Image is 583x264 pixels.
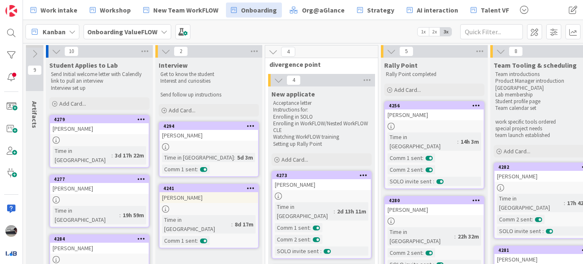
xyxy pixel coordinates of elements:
span: : [119,211,121,220]
span: Strategy [367,5,394,15]
div: 4241 [160,185,258,192]
span: : [454,232,456,241]
div: Time in [GEOGRAPHIC_DATA] [162,153,234,162]
p: Watching WorkFLOW training [273,134,370,140]
div: [PERSON_NAME] [272,179,371,190]
div: 4280[PERSON_NAME] [385,197,484,215]
p: Interest and curiosities [160,78,257,84]
a: New Team WorkFLOW [138,3,223,18]
span: Student Applies to Lab [49,61,118,69]
span: : [197,236,198,245]
div: 4279 [54,117,149,122]
span: 2 [174,46,188,56]
p: Acceptance letter [273,100,370,107]
p: Send Initial welcome letter with Calendly link to pull an interview [51,71,148,85]
a: 4273[PERSON_NAME]Time in [GEOGRAPHIC_DATA]:2d 13h 11mComm 1 sent:Comm 2 sent:SOLO invite sent: [271,171,372,259]
p: Setting up Rally Point [273,141,370,147]
a: 4279[PERSON_NAME]Time in [GEOGRAPHIC_DATA]:3d 17h 22m [49,115,150,168]
div: Time in [GEOGRAPHIC_DATA] [162,215,231,234]
span: : [422,248,423,257]
span: : [309,223,311,232]
div: Comm 1 sent [275,223,309,232]
div: Time in [GEOGRAPHIC_DATA] [275,202,334,221]
div: 4241 [163,185,258,191]
div: 4294[PERSON_NAME] [160,122,258,141]
span: Talent VF [481,5,509,15]
span: New applicate [271,90,315,98]
span: Kanban [43,27,66,37]
div: Time in [GEOGRAPHIC_DATA] [53,146,112,165]
div: Time in [GEOGRAPHIC_DATA] [497,194,564,212]
img: avatar [5,247,17,259]
div: Comm 1 sent [162,165,197,174]
span: Artifacts [30,101,39,128]
div: 8d 17m [233,220,256,229]
span: Add Card... [504,147,530,155]
input: Quick Filter... [460,24,523,39]
div: [PERSON_NAME] [160,130,258,141]
span: : [532,215,533,224]
p: Interview set up [51,85,148,91]
span: Add Card... [281,156,308,163]
div: 14h 3m [459,137,481,146]
span: New Team WorkFLOW [153,5,218,15]
span: 3x [440,28,451,36]
p: Enrolling in SOLO [273,114,370,120]
div: SOLO invite sent [275,246,320,256]
a: Work intake [25,3,82,18]
div: [PERSON_NAME] [50,123,149,134]
span: Workshop [100,5,131,15]
a: 4294[PERSON_NAME]Time in [GEOGRAPHIC_DATA]:5d 3mComm 1 sent: [159,122,259,177]
a: Org@aGlance [284,3,350,18]
div: Comm 1 sent [388,153,422,162]
span: 8 [509,46,523,56]
span: Org@aGlance [302,5,345,15]
a: 4277[PERSON_NAME]Time in [GEOGRAPHIC_DATA]:19h 59m [49,175,150,228]
p: Instructions for: [273,107,370,113]
div: SOLO invite sent [388,177,433,186]
div: 4284 [54,236,149,242]
div: 4280 [385,197,484,204]
div: 4279 [50,116,149,123]
p: Get to know the student [160,71,257,78]
div: 4284 [50,235,149,243]
span: : [197,165,198,174]
div: 2d 13h 11m [335,207,368,216]
div: 4277 [54,176,149,182]
div: [PERSON_NAME] [385,109,484,120]
span: : [422,165,423,174]
div: Time in [GEOGRAPHIC_DATA] [53,206,119,224]
p: Rally Point completed [386,71,483,78]
div: [PERSON_NAME] [50,183,149,194]
span: : [542,226,544,236]
div: 4279[PERSON_NAME] [50,116,149,134]
a: Onboarding [226,3,282,18]
span: 2x [429,28,440,36]
div: SOLO invite sent [497,226,542,236]
span: : [309,235,311,244]
span: : [433,177,434,186]
div: 4277 [50,175,149,183]
span: : [234,153,235,162]
a: AI interaction [402,3,463,18]
a: Talent VF [466,3,514,18]
div: Comm 2 sent [388,165,422,174]
div: 4273 [272,172,371,179]
div: Comm 1 sent [162,236,197,245]
span: Add Card... [59,100,86,107]
a: Strategy [352,3,399,18]
p: Send follow up instructions [160,91,257,98]
div: 4284[PERSON_NAME] [50,235,149,254]
div: Comm 2 sent [275,235,309,244]
span: Interview [159,61,188,69]
div: 3d 17h 22m [113,151,146,160]
span: divergence point [269,60,368,69]
div: Time in [GEOGRAPHIC_DATA] [388,227,454,246]
span: : [564,198,565,208]
span: Team Tooling & scheduling [494,61,577,69]
b: Onboarding ValueFLOW [87,28,157,36]
img: Visit kanbanzone.com [5,5,17,17]
span: Add Card... [394,86,421,94]
span: : [112,151,113,160]
p: Enrolling in WorkFLOW/Nested WorkFLOW CLE [273,120,370,134]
